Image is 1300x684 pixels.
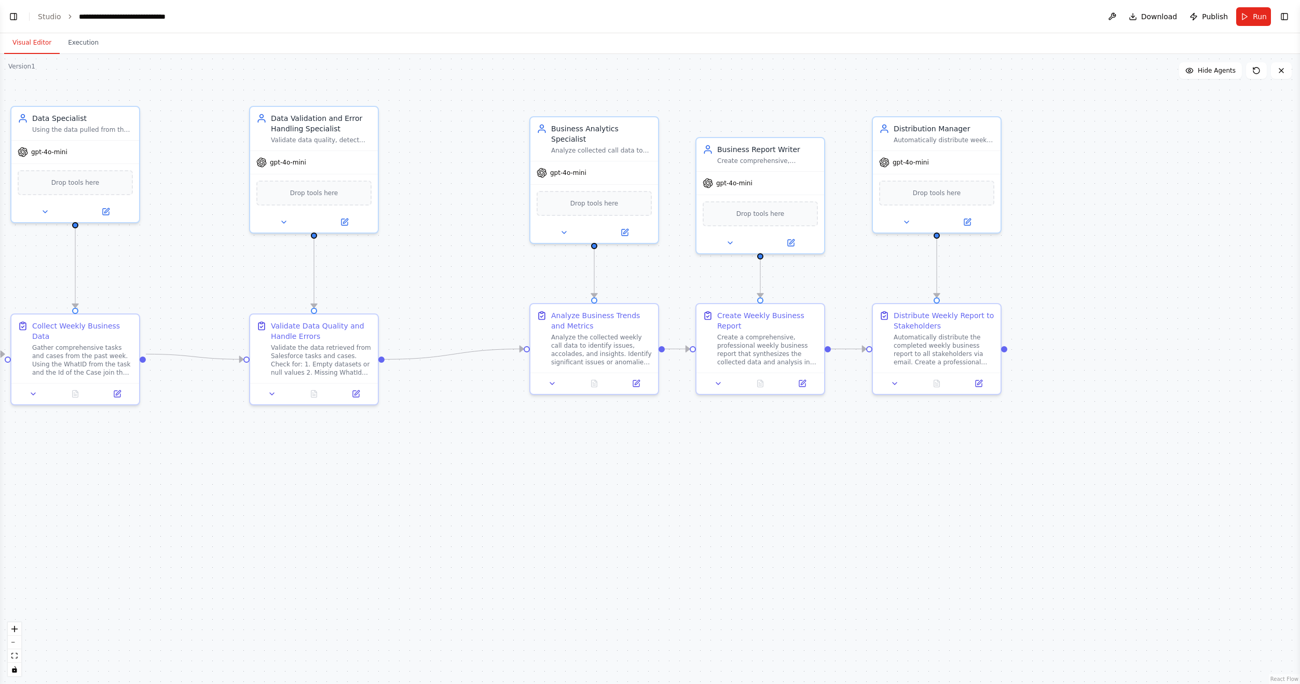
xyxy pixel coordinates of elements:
[695,137,825,254] div: Business Report WriterCreate comprehensive, professional weekly business reports highlighting key...
[290,188,338,198] span: Drop tools here
[8,622,21,636] button: zoom in
[784,377,820,390] button: Open in side panel
[146,349,243,364] g: Edge from 94b5a58d-6404-4ec3-8ea5-12eec70e251d to 77449507-536c-4fdc-b4b6-4fe98090168c
[8,62,35,71] div: Version 1
[270,158,306,167] span: gpt-4o-mini
[894,124,994,134] div: Distribution Manager
[717,144,818,155] div: Business Report Writer
[1185,7,1232,26] button: Publish
[915,377,959,390] button: No output available
[717,157,818,165] div: Create comprehensive, professional weekly business reports highlighting key metrics, trends, and ...
[271,136,372,144] div: Validate data quality, detect errors, and implement fallback procedures when data retrieval fails...
[695,303,825,395] div: Create Weekly Business ReportCreate a comprehensive, professional weekly business report that syn...
[32,126,133,134] div: Using the data pulled from the Task Retrieval task and the Case Retrieval task, create a final da...
[1141,11,1178,22] span: Download
[309,238,319,308] g: Edge from 427960e8-1ddb-44e2-8ab5-9fef8f256f9d to 77449507-536c-4fdc-b4b6-4fe98090168c
[761,237,820,249] button: Open in side panel
[271,344,372,377] div: Validate the data retrieved from Salesforce tasks and cases. Check for: 1. Empty datasets or null...
[618,377,654,390] button: Open in side panel
[1236,7,1271,26] button: Run
[271,321,372,341] div: Validate Data Quality and Handle Errors
[1202,11,1228,22] span: Publish
[10,106,140,223] div: Data SpecialistUsing the data pulled from the Task Retrieval task and the Case Retrieval task, cr...
[589,238,599,297] g: Edge from 1c5224ba-a274-4b47-af17-3bbbb133b9f3 to 59fe0559-5327-41fd-9377-18ad4df4b544
[10,313,140,405] div: Collect Weekly Business DataGather comprehensive tasks and cases from the past week. Using the Wh...
[32,321,133,341] div: Collect Weekly Business Data
[529,303,659,395] div: Analyze Business Trends and MetricsAnalyze the collected weekly call data to identify issues, acc...
[872,303,1002,395] div: Distribute Weekly Report to StakeholdersAutomatically distribute the completed weekly business re...
[551,333,652,366] div: Analyze the collected weekly call data to identify issues, accolades, and insights. Identify sign...
[1270,676,1298,682] a: React Flow attribution
[894,310,994,331] div: Distribute Weekly Report to Stakeholders
[51,177,100,188] span: Drop tools here
[76,206,135,218] button: Open in side panel
[38,11,166,22] nav: breadcrumb
[315,216,374,228] button: Open in side panel
[872,116,1002,234] div: Distribution ManagerAutomatically distribute weekly business reports to [PERSON_NAME][EMAIL_ADDRE...
[894,136,994,144] div: Automatically distribute weekly business reports to [PERSON_NAME][EMAIL_ADDRESS][PERSON_NAME][DOM...
[595,226,654,239] button: Open in side panel
[755,259,765,297] g: Edge from 864dfad8-76ed-4370-8f0c-7cff30b3bab5 to 89244c36-f76c-4eb2-a234-92e4a8beb84f
[70,228,80,308] g: Edge from 89826c3f-5ce9-4049-981e-51df0d944d52 to 94b5a58d-6404-4ec3-8ea5-12eec70e251d
[8,649,21,663] button: fit view
[249,313,379,405] div: Validate Data Quality and Handle ErrorsValidate the data retrieved from Salesforce tasks and case...
[716,179,752,187] span: gpt-4o-mini
[550,169,586,177] span: gpt-4o-mini
[529,116,659,244] div: Business Analytics SpecialistAnalyze collected call data to identify issues, accolades and insigh...
[6,9,21,24] button: Show left sidebar
[913,188,961,198] span: Drop tools here
[893,158,929,167] span: gpt-4o-mini
[1198,66,1236,75] span: Hide Agents
[385,344,524,364] g: Edge from 77449507-536c-4fdc-b4b6-4fe98090168c to 59fe0559-5327-41fd-9377-18ad4df4b544
[932,238,942,297] g: Edge from b6d886af-63d8-4355-b257-e440cfe477b3 to 48705596-7d08-412d-ada7-0faaf4d85ece
[1253,11,1267,22] span: Run
[738,377,783,390] button: No output available
[1179,62,1242,79] button: Hide Agents
[8,636,21,649] button: zoom out
[551,310,652,331] div: Analyze Business Trends and Metrics
[717,333,818,366] div: Create a comprehensive, professional weekly business report that synthesizes the collected data a...
[961,377,996,390] button: Open in side panel
[271,113,372,134] div: Data Validation and Error Handling Specialist
[570,198,619,209] span: Drop tools here
[32,344,133,377] div: Gather comprehensive tasks and cases from the past week. Using the WhatID from the task and the I...
[292,388,336,400] button: No output available
[338,388,374,400] button: Open in side panel
[4,32,60,54] button: Visual Editor
[894,333,994,366] div: Automatically distribute the completed weekly business report to all stakeholders via email. Crea...
[1125,7,1182,26] button: Download
[1277,9,1292,24] button: Show right sidebar
[60,32,107,54] button: Execution
[99,388,135,400] button: Open in side panel
[8,663,21,676] button: toggle interactivity
[665,344,690,354] g: Edge from 59fe0559-5327-41fd-9377-18ad4df4b544 to 89244c36-f76c-4eb2-a234-92e4a8beb84f
[53,388,98,400] button: No output available
[551,146,652,155] div: Analyze collected call data to identify issues, accolades and insights with a focus on reducing v...
[32,113,133,124] div: Data Specialist
[572,377,617,390] button: No output available
[736,209,785,219] span: Drop tools here
[31,148,67,156] span: gpt-4o-mini
[249,106,379,234] div: Data Validation and Error Handling SpecialistValidate data quality, detect errors, and implement ...
[831,344,866,354] g: Edge from 89244c36-f76c-4eb2-a234-92e4a8beb84f to 48705596-7d08-412d-ada7-0faaf4d85ece
[38,12,61,21] a: Studio
[551,124,652,144] div: Business Analytics Specialist
[938,216,996,228] button: Open in side panel
[8,622,21,676] div: React Flow controls
[717,310,818,331] div: Create Weekly Business Report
